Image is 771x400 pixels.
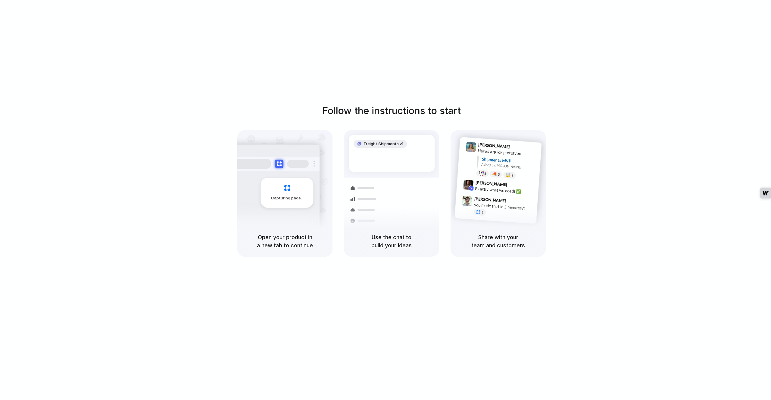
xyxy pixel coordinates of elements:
span: 9:47 AM [508,198,520,205]
h5: Share with your team and customers [458,233,538,249]
span: 8 [484,172,486,175]
span: Freight Shipments v1 [364,141,403,147]
span: 9:42 AM [509,182,521,189]
div: Here's a quick prototype [478,147,538,158]
span: 5 [498,173,500,176]
div: Shipments MVP [482,156,537,166]
span: 3 [511,173,513,177]
span: [PERSON_NAME] [475,179,507,188]
span: 9:41 AM [512,144,524,151]
span: [PERSON_NAME] [478,141,510,150]
div: Added by [PERSON_NAME] [481,162,537,170]
span: [PERSON_NAME] [474,195,506,204]
h5: Open your product in a new tab to continue [245,233,325,249]
h5: Use the chat to build your ideas [351,233,432,249]
span: 1 [482,211,484,214]
div: 🤯 [506,173,511,177]
div: you made that in 5 minutes?! [474,202,534,212]
div: Exactly what we need! ✅ [475,185,535,195]
h1: Follow the instructions to start [322,104,461,118]
span: Capturing page [271,195,304,201]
